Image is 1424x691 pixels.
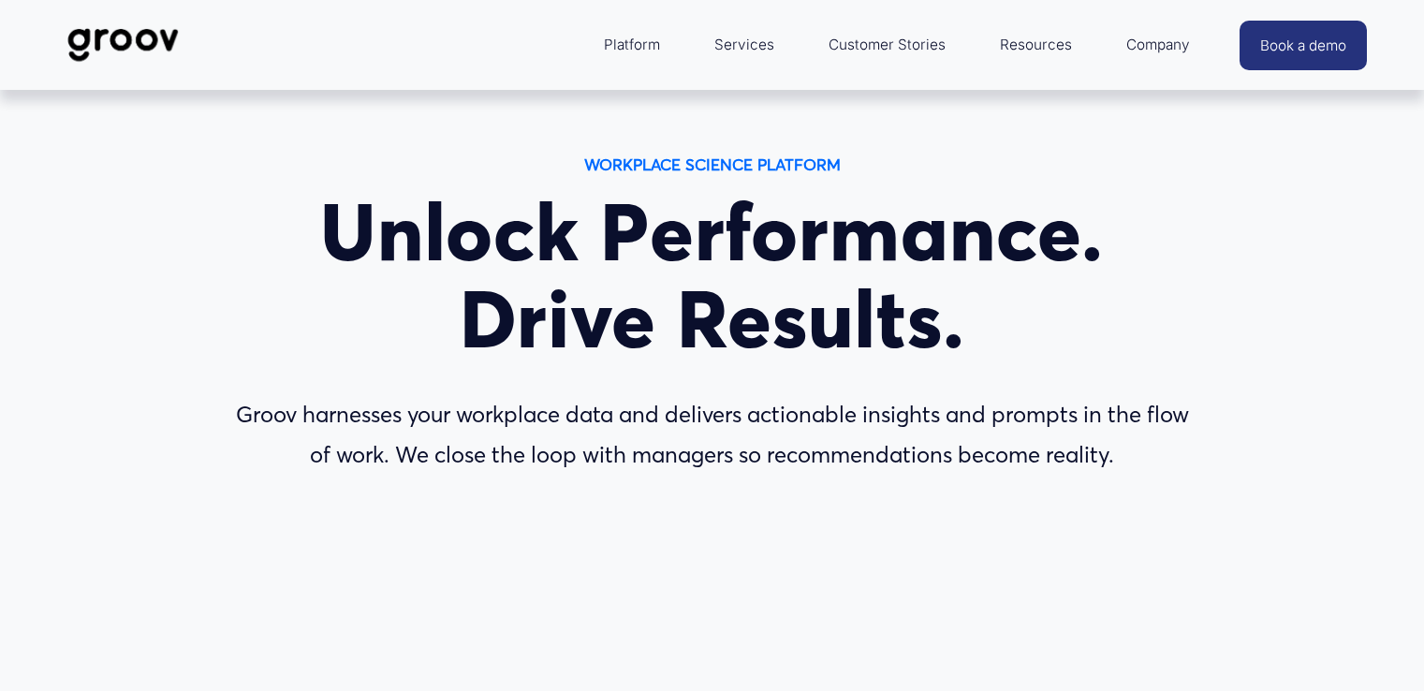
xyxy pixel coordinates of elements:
[57,14,189,76] img: Groov | Workplace Science Platform | Unlock Performance | Drive Results
[1117,22,1199,67] a: folder dropdown
[584,154,841,174] strong: WORKPLACE SCIENCE PLATFORM
[595,22,669,67] a: folder dropdown
[604,32,660,58] span: Platform
[991,22,1081,67] a: folder dropdown
[223,395,1202,476] p: Groov harnesses your workplace data and delivers actionable insights and prompts in the flow of w...
[1240,21,1367,70] a: Book a demo
[819,22,955,67] a: Customer Stories
[223,189,1202,363] h1: Unlock Performance. Drive Results.
[1126,32,1190,58] span: Company
[705,22,784,67] a: Services
[1000,32,1072,58] span: Resources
